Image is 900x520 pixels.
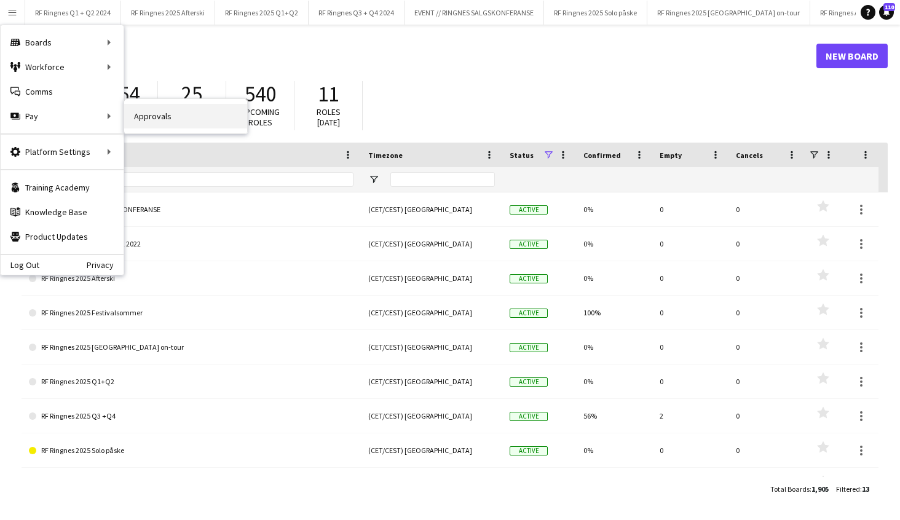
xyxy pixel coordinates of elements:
div: 0 [728,227,805,261]
span: Cancels [736,151,763,160]
div: 0% [576,468,652,502]
a: RF Ringnes 2025 Afterski [29,261,353,296]
span: Active [510,446,548,455]
a: Knowledge Base [1,200,124,224]
input: Timezone Filter Input [390,172,495,187]
a: New Board [816,44,888,68]
div: 0 [652,192,728,226]
div: 0 [652,330,728,364]
div: (CET/CEST) [GEOGRAPHIC_DATA] [361,330,502,364]
button: RF Ringnes 2025 [GEOGRAPHIC_DATA] on-tour [647,1,810,25]
a: RF Ringnes 2025 Q3 +Q4 [29,399,353,433]
span: Timezone [368,151,403,160]
div: 0% [576,227,652,261]
div: 0% [576,364,652,398]
div: 0 [652,433,728,467]
div: 0 [652,296,728,329]
button: RF Ringnes Q3 + Q4 2024 [309,1,405,25]
a: Approvals [124,104,247,128]
span: 13 [862,484,869,494]
div: 0 [728,192,805,226]
span: 540 [245,81,276,108]
a: Privacy [87,260,124,270]
button: EVENT // RINGNES SALGSKONFERANSE [405,1,544,25]
span: Confirmed [583,151,621,160]
span: Active [510,377,548,387]
button: RF Ringnes 2025 Afterski [121,1,215,25]
div: 2 [652,399,728,433]
div: Workforce [1,55,124,79]
div: (CET/CEST) [GEOGRAPHIC_DATA] [361,227,502,261]
span: Upcoming roles [240,106,280,128]
span: Total Boards [770,484,810,494]
div: 0 [728,399,805,433]
button: RF Ringnes 2025 Q1+Q2 [215,1,309,25]
a: RF Ringnes Aktiviteter Q1 + Q2 2023 [29,468,353,502]
div: 0% [576,192,652,226]
div: 0% [576,330,652,364]
a: RF Ringnes 2025 Q1+Q2 [29,364,353,399]
button: Open Filter Menu [368,174,379,185]
a: Comms [1,79,124,104]
a: RF Ringnes 2025 Solo påske [29,433,353,468]
div: : [836,477,869,501]
span: Active [510,309,548,318]
div: Boards [1,30,124,55]
div: (CET/CEST) [GEOGRAPHIC_DATA] [361,364,502,398]
a: Training Academy [1,175,124,200]
button: RF Ringnes Q1 + Q2 2024 [25,1,121,25]
div: (CET/CEST) [GEOGRAPHIC_DATA] [361,399,502,433]
a: EVENT // RINGNES SALGSKONFERANSE [29,192,353,227]
span: 1,905 [811,484,829,494]
div: 0 [652,364,728,398]
div: 0 [728,364,805,398]
input: Board name Filter Input [51,172,353,187]
span: Active [510,274,548,283]
span: Active [510,343,548,352]
span: 11 [318,81,339,108]
span: Active [510,412,548,421]
span: 25 [181,81,202,108]
span: Empty [660,151,682,160]
a: 110 [879,5,894,20]
div: 0 [652,468,728,502]
span: 110 [883,3,895,11]
div: 0 [728,433,805,467]
button: RF Ringnes 2025 Solo påske [544,1,647,25]
div: Pay [1,104,124,128]
div: 100% [576,296,652,329]
div: (CET/CEST) [GEOGRAPHIC_DATA] [361,433,502,467]
div: 0 [728,296,805,329]
span: Roles [DATE] [317,106,341,128]
div: 0% [576,433,652,467]
a: RF Ringnes 2025 [GEOGRAPHIC_DATA] on-tour [29,330,353,364]
div: 0 [652,261,728,295]
div: 0 [652,227,728,261]
div: Platform Settings [1,140,124,164]
h1: Boards [22,47,816,65]
div: 56% [576,399,652,433]
a: Product Updates [1,224,124,249]
span: Status [510,151,534,160]
a: RF Ringnes 2025 Festivalsommer [29,296,353,330]
div: : [770,477,829,501]
span: Active [510,240,548,249]
a: Log Out [1,260,39,270]
span: Filtered [836,484,860,494]
div: 0% [576,261,652,295]
div: (CET/CEST) [GEOGRAPHIC_DATA] [361,296,502,329]
div: (CET/CEST) [GEOGRAPHIC_DATA] [361,261,502,295]
div: (CET/CEST) [GEOGRAPHIC_DATA] [361,468,502,502]
div: 0 [728,468,805,502]
a: RF // Ringnes Aktiviteter Q2 2022 [29,227,353,261]
div: (CET/CEST) [GEOGRAPHIC_DATA] [361,192,502,226]
span: Active [510,205,548,215]
div: 0 [728,330,805,364]
div: 0 [728,261,805,295]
